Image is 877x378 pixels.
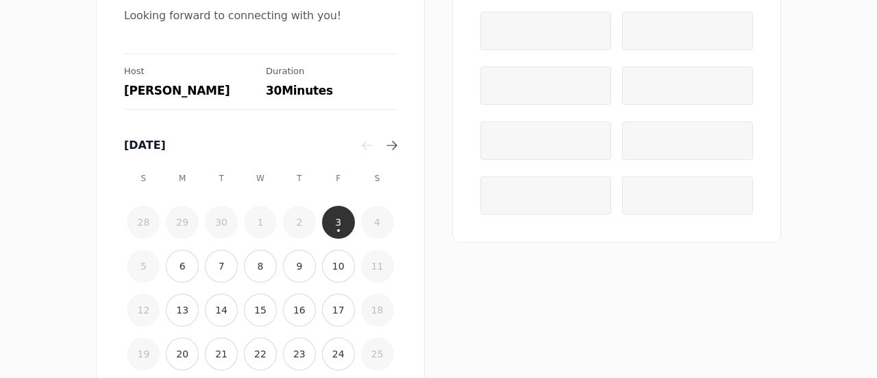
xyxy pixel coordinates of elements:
div: W [244,162,277,195]
button: 24 [322,338,355,370]
button: 23 [283,338,316,370]
div: [PERSON_NAME] [124,83,255,98]
button: 28 [127,206,160,239]
button: 16 [283,294,316,327]
button: 14 [205,294,238,327]
time: 30 [215,215,227,229]
time: 24 [332,347,345,361]
time: 3 [335,215,341,229]
div: Duration [266,65,397,78]
time: 25 [371,347,384,361]
button: 25 [361,338,394,370]
time: 12 [138,303,150,317]
button: 1 [244,206,277,239]
time: 14 [215,303,227,317]
button: 17 [322,294,355,327]
div: Host [124,65,255,78]
button: 18 [361,294,394,327]
button: 13 [166,294,199,327]
time: 9 [296,259,302,273]
button: 5 [127,250,160,283]
div: M [166,162,199,195]
button: 19 [127,338,160,370]
button: 4 [361,206,394,239]
time: 8 [258,259,264,273]
button: 12 [127,294,160,327]
time: 11 [371,259,384,273]
time: 19 [138,347,150,361]
time: 22 [254,347,267,361]
time: 21 [215,347,227,361]
div: S [127,162,160,195]
div: T [205,162,238,195]
time: 29 [176,215,188,229]
button: 9 [283,250,316,283]
time: 20 [176,347,188,361]
button: 21 [205,338,238,370]
time: 10 [332,259,345,273]
button: 10 [322,250,355,283]
button: 15 [244,294,277,327]
button: 3 [322,206,355,239]
div: T [283,162,316,195]
time: 4 [374,215,380,229]
button: 2 [283,206,316,239]
button: 8 [244,250,277,283]
div: [DATE] [124,137,358,154]
time: 5 [140,259,147,273]
time: 2 [296,215,302,229]
time: 6 [180,259,186,273]
button: 11 [361,250,394,283]
div: S [361,162,394,195]
time: 23 [293,347,306,361]
time: 13 [176,303,188,317]
button: 30 [205,206,238,239]
time: 1 [258,215,264,229]
button: 22 [244,338,277,370]
button: 20 [166,338,199,370]
span: Looking forward to connecting with you! [124,6,397,26]
time: 17 [332,303,345,317]
button: 6 [166,250,199,283]
time: 18 [371,303,384,317]
div: 30 Minutes [266,83,397,98]
time: 7 [219,259,225,273]
button: 7 [205,250,238,283]
time: 16 [293,303,306,317]
button: 29 [166,206,199,239]
div: F [322,162,355,195]
time: 28 [138,215,150,229]
time: 15 [254,303,267,317]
